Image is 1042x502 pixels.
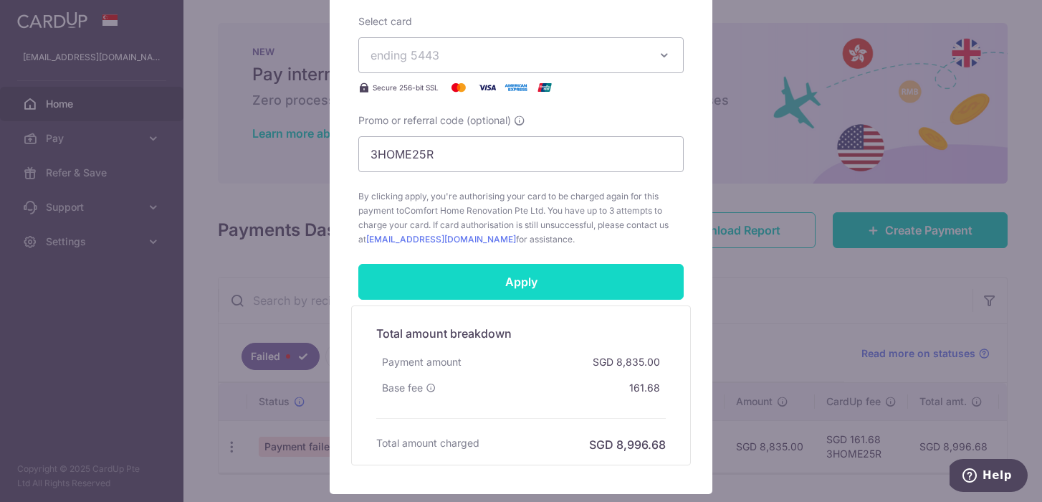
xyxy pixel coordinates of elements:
[382,381,423,395] span: Base fee
[473,79,502,96] img: Visa
[358,37,684,73] button: ending 5443
[444,79,473,96] img: Mastercard
[373,82,439,93] span: Secure 256-bit SSL
[950,459,1028,495] iframe: Opens a widget where you can find more information
[358,189,684,247] span: By clicking apply, you're authorising your card to be charged again for this payment to . You hav...
[376,349,467,375] div: Payment amount
[358,14,412,29] label: Select card
[358,113,511,128] span: Promo or referral code (optional)
[404,205,543,216] span: Comfort Home Renovation Pte Ltd
[358,264,684,300] input: Apply
[376,436,479,450] h6: Total amount charged
[366,234,516,245] a: [EMAIL_ADDRESS][DOMAIN_NAME]
[587,349,666,375] div: SGD 8,835.00
[623,375,666,401] div: 161.68
[376,325,666,342] h5: Total amount breakdown
[371,48,439,62] span: ending 5443
[502,79,530,96] img: American Express
[530,79,559,96] img: UnionPay
[589,436,666,453] h6: SGD 8,996.68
